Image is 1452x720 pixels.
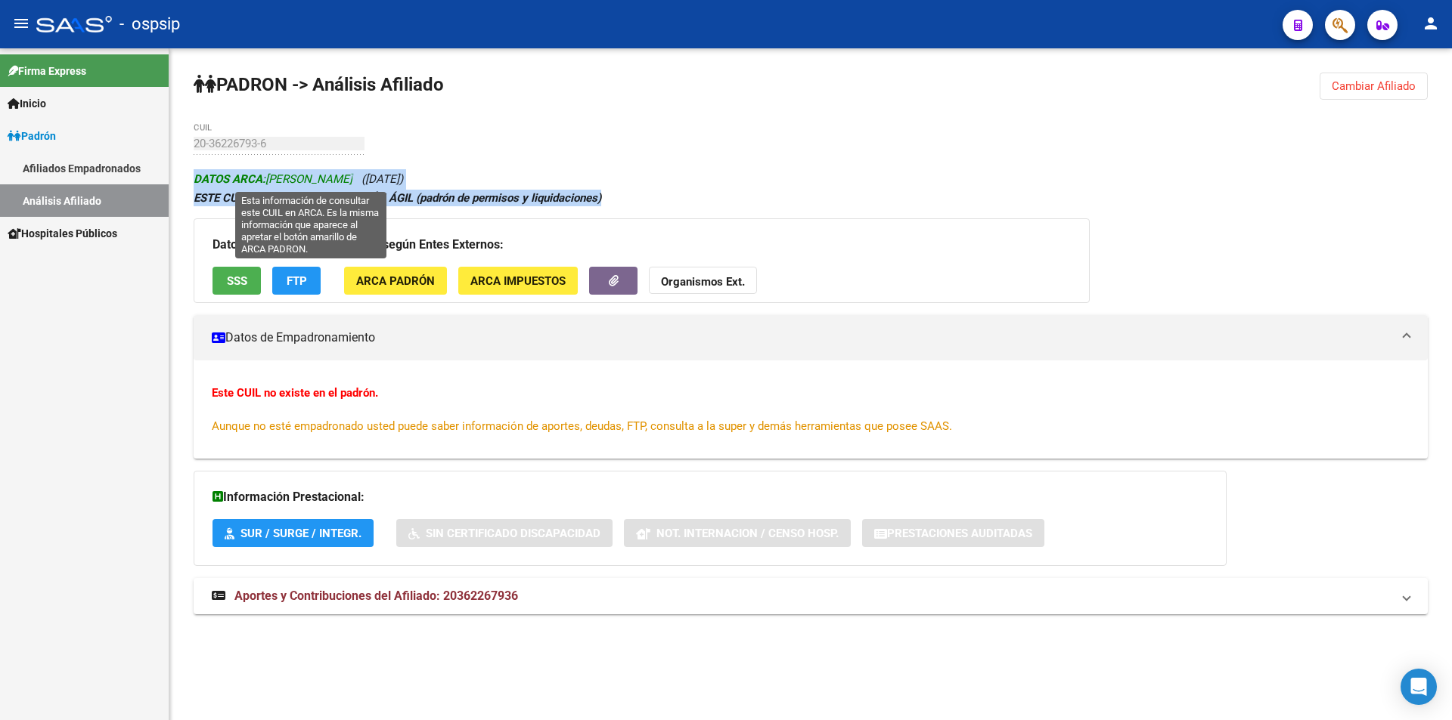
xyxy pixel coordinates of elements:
mat-icon: person [1422,14,1440,32]
span: Padrón [8,128,56,144]
div: Datos de Empadronamiento [194,360,1428,459]
mat-expansion-panel-header: Datos de Empadronamiento [194,315,1428,360]
span: FTP [287,274,307,288]
span: ([DATE]) [361,172,403,186]
mat-icon: menu [12,14,30,32]
span: [PERSON_NAME] [194,172,352,186]
button: ARCA Impuestos [458,267,578,295]
span: Sin Certificado Discapacidad [426,527,600,540]
strong: Organismos Ext. [661,275,745,289]
mat-expansion-panel-header: Aportes y Contribuciones del Afiliado: 20362267936 [194,578,1428,614]
span: - ospsip [119,8,180,41]
h3: Datos Personales y Afiliatorios según Entes Externos: [213,234,1071,255]
div: Open Intercom Messenger [1401,669,1437,705]
button: SUR / SURGE / INTEGR. [213,519,374,547]
span: ARCA Impuestos [470,274,566,288]
mat-panel-title: Datos de Empadronamiento [212,329,1391,346]
span: SUR / SURGE / INTEGR. [240,527,361,540]
span: Cambiar Afiliado [1332,79,1416,93]
span: Aportes y Contribuciones del Afiliado: 20362267936 [234,589,518,603]
span: Firma Express [8,63,86,79]
span: Aunque no esté empadronado usted puede saber información de aportes, deudas, FTP, consulta a la s... [212,419,952,433]
span: Prestaciones Auditadas [887,527,1032,540]
button: Sin Certificado Discapacidad [396,519,613,547]
button: ARCA Padrón [344,267,447,295]
button: Prestaciones Auditadas [862,519,1044,547]
strong: DATOS ARCA: [194,172,265,186]
span: Hospitales Públicos [8,225,117,242]
button: FTP [272,267,321,295]
strong: PADRON -> Análisis Afiliado [194,74,444,95]
span: SSS [227,274,247,288]
button: Cambiar Afiliado [1320,73,1428,100]
strong: ESTE CUIL NO EXISTE EN EL PADRÓN ÁGIL (padrón de permisos y liquidaciones) [194,191,601,205]
span: Not. Internacion / Censo Hosp. [656,527,839,540]
button: Organismos Ext. [649,267,757,295]
h3: Información Prestacional: [213,487,1208,508]
span: ARCA Padrón [356,274,435,288]
strong: Este CUIL no existe en el padrón. [212,386,378,400]
button: SSS [213,267,261,295]
span: Inicio [8,95,46,112]
button: Not. Internacion / Censo Hosp. [624,519,851,547]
